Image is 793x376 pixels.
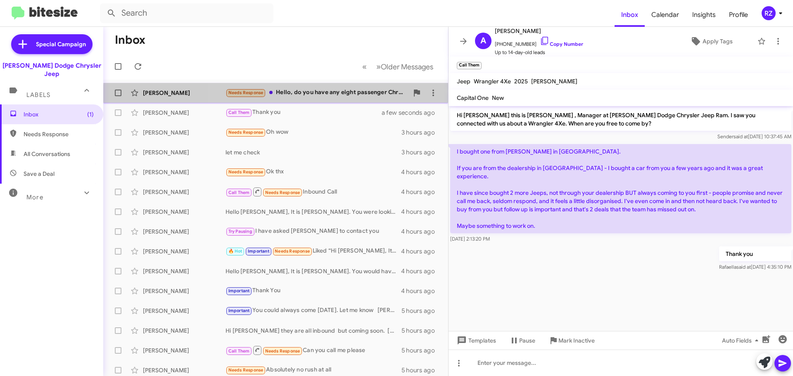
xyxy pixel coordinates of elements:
span: Rafaella [DATE] 4:35:10 PM [719,264,791,270]
div: Liked “Hi [PERSON_NAME], It is [PERSON_NAME] will call you this afternoon.” [226,246,401,256]
div: Hello [PERSON_NAME], It is [PERSON_NAME]. You would have to come here too, so we could appraise t... [226,267,401,275]
span: Pause [519,333,535,348]
span: [DATE] 2:13:20 PM [450,236,490,242]
a: Special Campaign [11,34,93,54]
span: Needs Response [275,248,310,254]
div: 5 hours ago [401,326,442,335]
span: Important [248,248,269,254]
div: 4 hours ago [401,208,442,216]
div: 4 hours ago [401,287,442,295]
span: 🔥 Hot [228,248,242,254]
span: Sender [DATE] 10:37:45 AM [717,133,791,140]
div: RZ [762,6,776,20]
div: 4 hours ago [401,227,442,236]
span: Needs Response [265,190,300,195]
div: [PERSON_NAME] [143,148,226,156]
span: A [480,34,486,47]
span: said at [736,264,751,270]
span: Special Campaign [36,40,86,48]
span: Auto Fields [722,333,762,348]
div: [PERSON_NAME] [143,227,226,236]
div: Thank You [226,286,401,296]
div: [PERSON_NAME] [143,307,226,315]
div: Thank you [226,108,392,117]
div: 4 hours ago [401,267,442,275]
div: 4 hours ago [401,168,442,176]
span: Needs Response [265,348,300,354]
span: Older Messages [381,62,433,71]
span: More [26,194,43,201]
span: Templates [455,333,496,348]
a: Copy Number [540,41,583,47]
span: [PERSON_NAME] [495,26,583,36]
button: Mark Inactive [542,333,601,348]
a: Profile [722,3,755,27]
div: 5 hours ago [401,307,442,315]
span: » [376,61,381,72]
div: [PERSON_NAME] [143,109,226,117]
div: [PERSON_NAME] [143,89,226,97]
p: Thank you [719,246,791,261]
button: Previous [357,58,372,75]
span: Try Pausing [228,229,252,234]
span: Needs Response [24,130,94,138]
div: Can you call me please [226,345,401,355]
p: Hi [PERSON_NAME] this is [PERSON_NAME] , Manager at [PERSON_NAME] Dodge Chrysler Jeep Ram. I saw ... [450,108,791,131]
button: Apply Tags [669,34,753,49]
div: You could always come [DATE]. Let me know [PERSON_NAME] [226,306,401,315]
p: I bought one from [PERSON_NAME] in [GEOGRAPHIC_DATA]. If you are from the dealership in [GEOGRAPH... [450,144,791,233]
span: Wrangler 4Xe [474,78,511,85]
div: [PERSON_NAME] [143,346,226,355]
a: Calendar [645,3,686,27]
span: Needs Response [228,130,264,135]
nav: Page navigation example [358,58,438,75]
a: Inbox [615,3,645,27]
small: Call Them [457,62,482,69]
div: 5 hours ago [401,366,442,374]
span: Mark Inactive [558,333,595,348]
span: Important [228,308,250,313]
span: « [362,61,367,72]
div: Ok thx [226,167,401,177]
h1: Inbox [115,33,145,47]
span: New [492,94,504,102]
div: Hello, do you have any eight passenger Chrysler Pacifica? Please let me know when you do. I will ... [226,88,408,97]
div: Oh wow [226,128,401,137]
div: Absolutely no rush at all [226,365,401,375]
div: let me check [226,148,401,156]
div: 4 hours ago [401,247,442,255]
div: a few seconds ago [392,109,442,117]
span: Labels [26,91,50,99]
button: Next [371,58,438,75]
div: 4 hours ago [401,188,442,196]
div: Inbound Call [226,187,401,197]
div: I have asked [PERSON_NAME] to contact you [226,227,401,236]
div: [PERSON_NAME] [143,208,226,216]
a: Insights [686,3,722,27]
span: Inbox [24,110,94,118]
span: [PHONE_NUMBER] [495,36,583,48]
span: said at [734,133,748,140]
div: [PERSON_NAME] [143,366,226,374]
div: [PERSON_NAME] [143,128,226,137]
span: Call Them [228,348,250,354]
div: 3 hours ago [401,128,442,137]
button: Templates [449,333,503,348]
div: 5 hours ago [401,346,442,355]
span: Needs Response [228,169,264,175]
div: 3 hours ago [401,148,442,156]
span: 2025 [514,78,528,85]
button: Auto Fields [715,333,768,348]
div: [PERSON_NAME] [143,188,226,196]
span: Up to 14-day-old leads [495,48,583,57]
span: Important [228,288,250,293]
span: Save a Deal [24,170,55,178]
div: [PERSON_NAME] [143,168,226,176]
button: Pause [503,333,542,348]
input: Search [100,3,273,23]
span: Capital One [457,94,489,102]
div: [PERSON_NAME] [143,287,226,295]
